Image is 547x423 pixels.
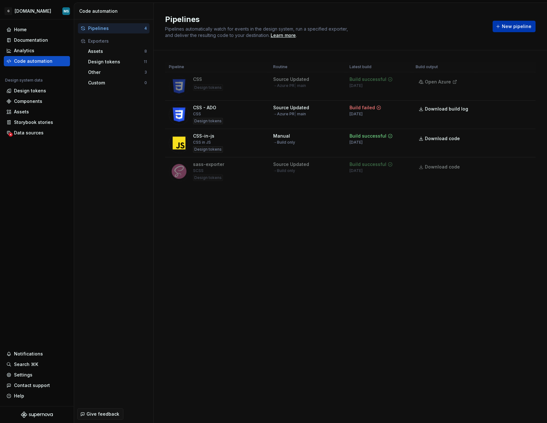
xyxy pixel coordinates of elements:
[165,26,349,38] span: Pipelines automatically watch for events in the design system, run a specified exporter, and deli...
[14,119,53,125] div: Storybook stories
[77,408,123,420] button: Give feedback
[14,37,48,43] div: Documentation
[14,351,43,357] div: Notifications
[14,130,44,136] div: Data sources
[4,56,70,66] a: Code automation
[4,359,70,369] button: Search ⌘K
[412,62,476,72] th: Build output
[21,412,53,418] a: Supernova Logo
[273,83,306,88] div: → Azure PR main
[14,361,38,368] div: Search ⌘K
[14,88,46,94] div: Design tokens
[425,135,460,142] span: Download code
[273,161,309,168] div: Source Updated
[350,76,386,82] div: Build successful
[346,62,412,72] th: Latest build
[14,47,34,54] div: Analytics
[87,411,119,417] span: Give feedback
[193,104,216,111] div: CSS - ADO
[144,80,147,85] div: 0
[193,133,214,139] div: CSS-in-js
[4,349,70,359] button: Notifications
[144,59,147,64] div: 11
[416,80,460,85] a: Open Azure
[5,78,43,83] div: Design system data
[88,80,144,86] div: Custom
[144,70,147,75] div: 3
[416,133,464,144] a: Download code
[79,8,151,14] div: Code automation
[273,111,306,117] div: → Azure PR main
[350,161,386,168] div: Build successful
[193,175,223,181] div: Design tokens
[4,128,70,138] a: Data sources
[193,146,223,153] div: Design tokens
[86,46,149,56] a: Assets8
[350,133,386,139] div: Build successful
[273,133,290,139] div: Manual
[86,78,149,88] button: Custom0
[425,164,460,170] span: Download code
[88,48,144,54] div: Assets
[144,49,147,54] div: 8
[86,67,149,77] button: Other3
[4,86,70,96] a: Design tokens
[193,168,204,173] div: SCSS
[273,140,295,145] div: → Build only
[269,62,346,72] th: Routine
[273,76,309,82] div: Source Updated
[350,104,375,111] div: Build failed
[273,168,295,173] div: → Build only
[88,25,144,32] div: Pipelines
[14,58,52,64] div: Code automation
[193,111,201,117] div: CSS
[493,21,536,32] button: New pipeline
[14,393,24,399] div: Help
[144,26,147,31] div: 4
[14,382,50,389] div: Contact support
[165,14,485,25] h2: Pipelines
[86,57,149,67] a: Design tokens11
[4,370,70,380] a: Settings
[4,46,70,56] a: Analytics
[15,8,51,14] div: [DOMAIN_NAME]
[4,7,12,15] div: G
[4,107,70,117] a: Assets
[88,38,147,44] div: Exporters
[88,69,144,75] div: Other
[14,372,32,378] div: Settings
[350,111,363,117] div: [DATE]
[350,168,363,173] div: [DATE]
[350,83,363,88] div: [DATE]
[416,103,472,115] button: Download build log
[193,161,224,168] div: sass-exporter
[88,59,144,65] div: Design tokens
[271,32,296,39] a: Learn more
[14,109,29,115] div: Assets
[350,140,363,145] div: [DATE]
[78,23,149,33] button: Pipelines4
[4,391,70,401] button: Help
[4,380,70,391] button: Contact support
[193,118,223,124] div: Design tokens
[4,96,70,106] a: Components
[193,84,223,91] div: Design tokens
[294,83,296,88] span: |
[165,62,269,72] th: Pipeline
[193,140,211,145] div: CSS in JS
[193,76,202,82] div: CSS
[416,76,460,88] button: Open Azure
[14,26,27,33] div: Home
[270,33,297,38] span: .
[425,79,451,85] span: Open Azure
[64,9,69,14] div: MS
[4,117,70,127] a: Storybook stories
[4,35,70,45] a: Documentation
[4,25,70,35] a: Home
[273,104,309,111] div: Source Updated
[294,111,296,116] span: |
